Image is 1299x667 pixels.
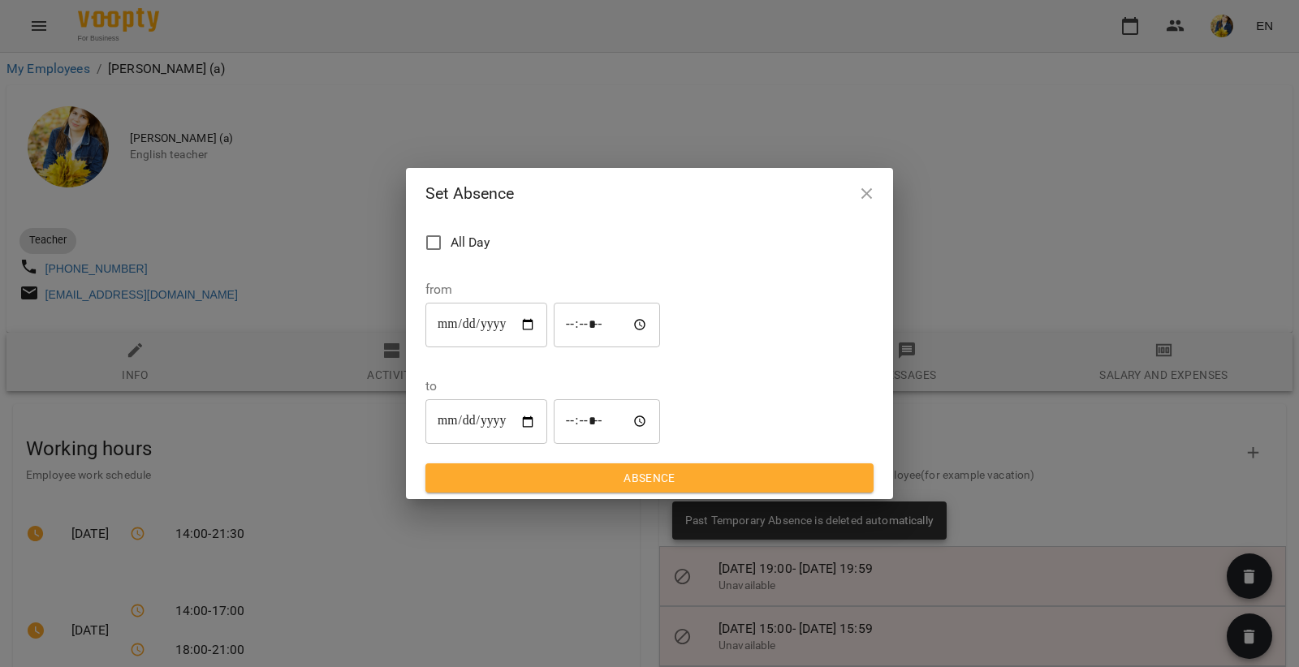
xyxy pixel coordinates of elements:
[425,181,874,206] h2: Set Absence
[451,233,490,252] span: All Day
[438,468,861,488] span: Absence
[425,283,660,296] label: from
[425,380,660,393] label: to
[425,463,874,493] button: Absence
